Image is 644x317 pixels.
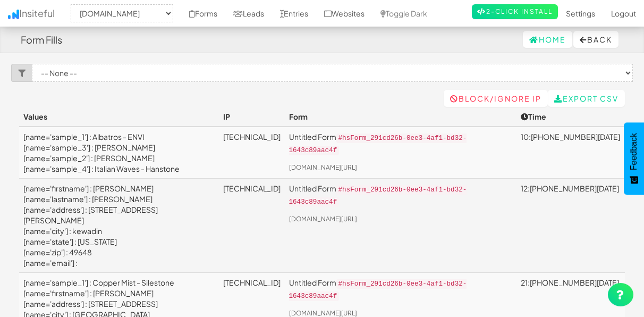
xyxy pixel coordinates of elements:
td: [name='sample_1'] : Albatros - ENVI [name='sample_3'] : [PERSON_NAME] [name='sample_2'] : [PERSON... [19,127,219,179]
th: Time [516,107,625,127]
h4: Form Fills [21,35,62,45]
code: #hsForm_291cd26b-0ee3-4af1-bd32-1643c89aac4f [289,185,467,207]
p: Untitled Form [289,183,513,207]
button: Feedback - Show survey [624,122,644,195]
td: 12:[PHONE_NUMBER][DATE] [516,179,625,273]
a: [TECHNICAL_ID] [223,278,281,287]
a: [DOMAIN_NAME][URL] [289,309,357,317]
a: Export CSV [548,90,625,107]
a: [TECHNICAL_ID] [223,183,281,193]
p: Untitled Form [289,277,513,302]
td: 10:[PHONE_NUMBER][DATE] [516,127,625,179]
th: Form [285,107,517,127]
code: #hsForm_291cd26b-0ee3-4af1-bd32-1643c89aac4f [289,279,467,301]
a: Home [523,31,572,48]
span: Feedback [629,133,639,170]
p: Untitled Form [289,131,513,156]
td: [name='firstname'] : [PERSON_NAME] [name='lastname'] : [PERSON_NAME] [name='address'] : [STREET_A... [19,179,219,273]
th: IP [219,107,285,127]
a: 2-Click Install [472,4,558,19]
a: Block/Ignore IP [444,90,548,107]
button: Back [573,31,618,48]
img: icon.png [8,10,19,19]
a: [DOMAIN_NAME][URL] [289,215,357,223]
th: Values [19,107,219,127]
a: [TECHNICAL_ID] [223,132,281,141]
code: #hsForm_291cd26b-0ee3-4af1-bd32-1643c89aac4f [289,134,467,155]
a: [DOMAIN_NAME][URL] [289,163,357,171]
